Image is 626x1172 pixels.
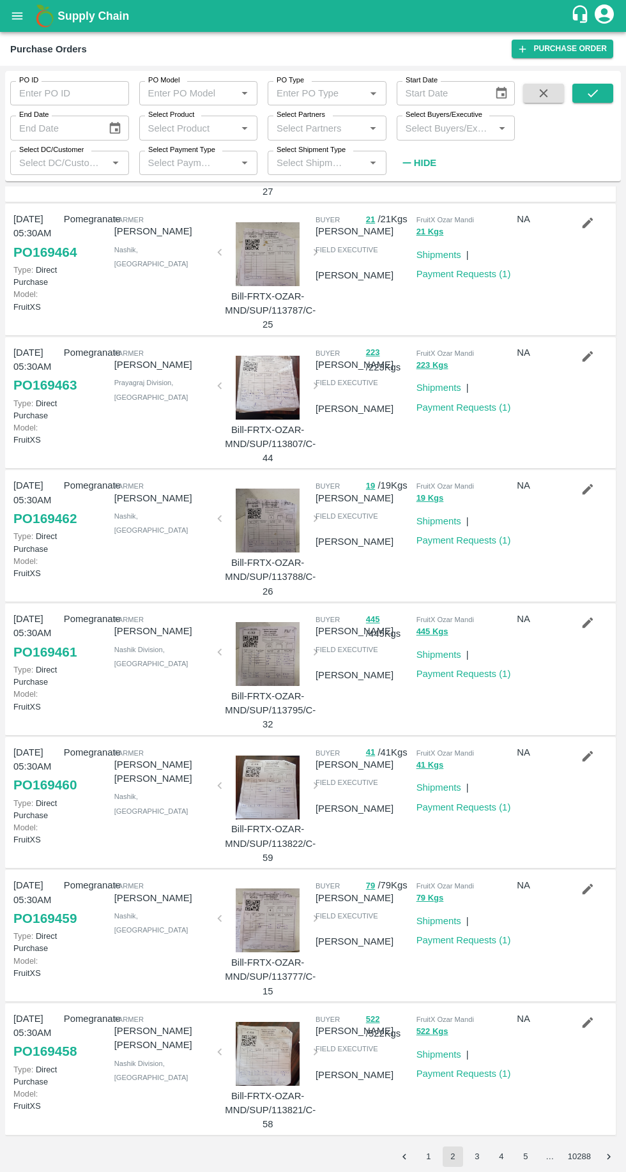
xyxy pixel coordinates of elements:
[271,155,345,171] input: Select Shipment Type
[461,775,469,795] div: |
[316,912,378,920] span: field executive
[416,916,461,926] a: Shipments
[114,793,188,814] span: Nashik , [GEOGRAPHIC_DATA]
[13,688,59,712] p: FruitXS
[366,613,380,627] button: 445
[397,152,440,174] button: Hide
[461,643,469,662] div: |
[316,668,393,682] p: [PERSON_NAME]
[13,241,77,264] a: PO169464
[225,689,310,732] p: Bill-FRTX-OZAR-MND/SUP/113795/C-32
[406,75,438,86] label: Start Date
[316,891,393,905] p: [PERSON_NAME]
[517,878,562,892] p: NA
[13,798,33,808] span: Type:
[114,749,144,757] span: Farmer
[277,145,346,155] label: Select Shipment Type
[316,224,393,238] p: [PERSON_NAME]
[416,616,474,623] span: FruitX Ozar Mandi
[114,358,210,372] p: [PERSON_NAME]
[406,110,482,120] label: Select Buyers/Executive
[467,1146,487,1167] button: Go to page 3
[13,664,59,688] p: Direct Purchase
[416,1016,474,1023] span: FruitX Ozar Mandi
[316,358,393,372] p: [PERSON_NAME]
[316,882,340,890] span: buyer
[416,650,461,660] a: Shipments
[416,935,511,945] a: Payment Requests (1)
[225,1089,310,1132] p: Bill-FRTX-OZAR-MND/SUP/113821/C-58
[365,120,381,137] button: Open
[148,75,180,86] label: PO Model
[13,931,33,941] span: Type:
[416,349,474,357] span: FruitX Ozar Mandi
[401,119,491,136] input: Select Buyers/Executive
[517,745,562,759] p: NA
[416,782,461,793] a: Shipments
[416,225,444,240] button: 21 Kgs
[114,616,144,623] span: Farmer
[10,81,129,105] input: Enter PO ID
[366,612,411,641] p: / 445 Kgs
[494,120,510,137] button: Open
[13,821,59,846] p: FruitXS
[461,1042,469,1062] div: |
[461,509,469,528] div: |
[64,212,109,226] p: Pomegranate
[13,555,59,579] p: FruitXS
[517,212,562,226] p: NA
[13,288,59,312] p: FruitXS
[114,624,210,638] p: [PERSON_NAME]
[366,346,380,360] button: 223
[517,478,562,492] p: NA
[114,246,188,268] span: Nashik , [GEOGRAPHIC_DATA]
[443,1146,463,1167] button: page 2
[57,10,129,22] b: Supply Chain
[512,40,613,58] a: Purchase Order
[114,491,210,505] p: [PERSON_NAME]
[418,1146,439,1167] button: Go to page 1
[10,116,98,140] input: End Date
[13,797,59,821] p: Direct Purchase
[366,745,375,760] button: 41
[225,955,310,998] p: Bill-FRTX-OZAR-MND/SUP/113777/C-15
[316,802,393,816] p: [PERSON_NAME]
[143,119,233,136] input: Select Product
[316,535,393,549] p: [PERSON_NAME]
[148,110,194,120] label: Select Product
[491,1146,512,1167] button: Go to page 4
[114,1016,144,1023] span: Farmer
[13,346,59,374] p: [DATE] 05:30AM
[316,482,340,490] span: buyer
[461,243,469,262] div: |
[366,745,411,760] p: / 41 Kgs
[13,1065,33,1074] span: Type:
[13,399,33,408] span: Type:
[19,75,38,86] label: PO ID
[114,882,144,890] span: Farmer
[107,155,124,171] button: Open
[366,213,375,227] button: 21
[316,246,378,254] span: field executive
[517,1012,562,1026] p: NA
[316,1024,393,1038] p: [PERSON_NAME]
[366,1012,380,1027] button: 522
[114,512,188,534] span: Nashik , [GEOGRAPHIC_DATA]
[366,346,411,375] p: / 223 Kgs
[316,379,378,386] span: field executive
[225,822,310,865] p: Bill-FRTX-OZAR-MND/SUP/113822/C-59
[10,41,87,57] div: Purchase Orders
[64,878,109,892] p: Pomegranate
[489,81,514,105] button: Choose date
[271,85,362,102] input: Enter PO Type
[103,116,127,141] button: Choose date
[570,4,593,27] div: customer-support
[416,1024,448,1039] button: 522 Kgs
[461,909,469,928] div: |
[593,3,616,29] div: account of current user
[365,85,381,102] button: Open
[114,646,188,667] span: Nashik Division , [GEOGRAPHIC_DATA]
[13,289,38,299] span: Model:
[416,383,461,393] a: Shipments
[19,145,84,155] label: Select DC/Customer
